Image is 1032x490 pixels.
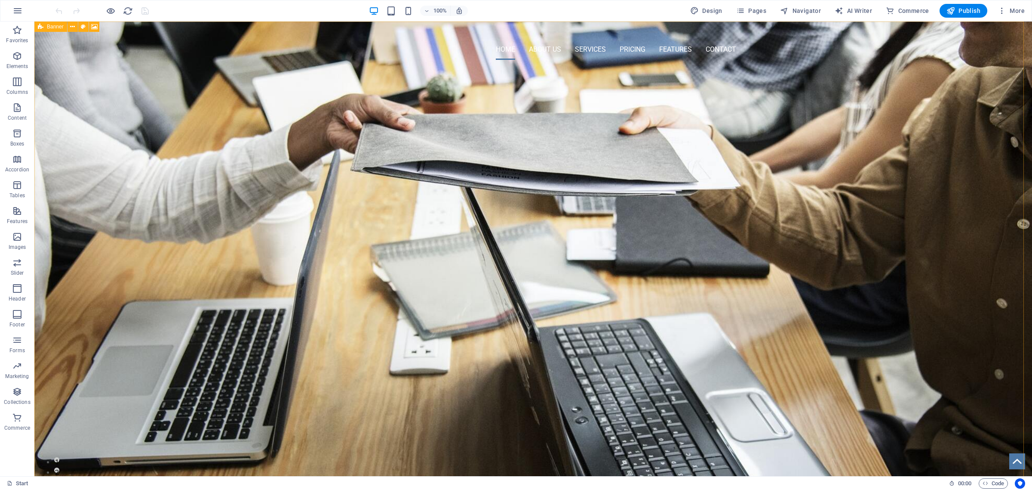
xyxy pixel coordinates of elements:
p: Collections [4,399,30,406]
span: Design [690,6,722,15]
span: Publish [946,6,980,15]
p: Columns [6,89,28,96]
p: Images [9,244,26,251]
span: Navigator [780,6,821,15]
p: Slider [11,270,24,276]
i: On resize automatically adjust zoom level to fit chosen device. [455,7,463,15]
a: Click to cancel selection. Double-click to open Pages [7,478,28,489]
button: Code [979,478,1008,489]
p: Marketing [5,373,29,380]
span: Pages [736,6,766,15]
span: AI Writer [835,6,872,15]
span: Banner [47,24,64,29]
h6: 100% [433,6,447,16]
button: AI Writer [831,4,875,18]
p: Tables [9,192,25,199]
span: Code [983,478,1004,489]
div: Design (Ctrl+Alt+Y) [687,4,726,18]
button: Pages [733,4,770,18]
span: 00 00 [958,478,971,489]
button: 2 [20,446,25,451]
span: More [998,6,1025,15]
button: More [994,4,1028,18]
p: Footer [9,321,25,328]
span: : [964,480,965,487]
p: Boxes [10,140,25,147]
p: Features [7,218,28,225]
button: Click here to leave preview mode and continue editing [105,6,116,16]
span: Commerce [886,6,929,15]
p: Commerce [4,425,30,431]
h6: Session time [949,478,972,489]
p: Elements [6,63,28,70]
button: 100% [420,6,451,16]
button: Design [687,4,726,18]
button: Commerce [882,4,933,18]
i: Reload page [123,6,133,16]
button: reload [123,6,133,16]
p: Content [8,115,27,121]
p: Favorites [6,37,28,44]
button: 1 [20,436,25,441]
button: Publish [940,4,987,18]
button: Usercentrics [1015,478,1025,489]
button: Navigator [777,4,824,18]
p: Accordion [5,166,29,173]
p: Header [9,295,26,302]
p: Forms [9,347,25,354]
